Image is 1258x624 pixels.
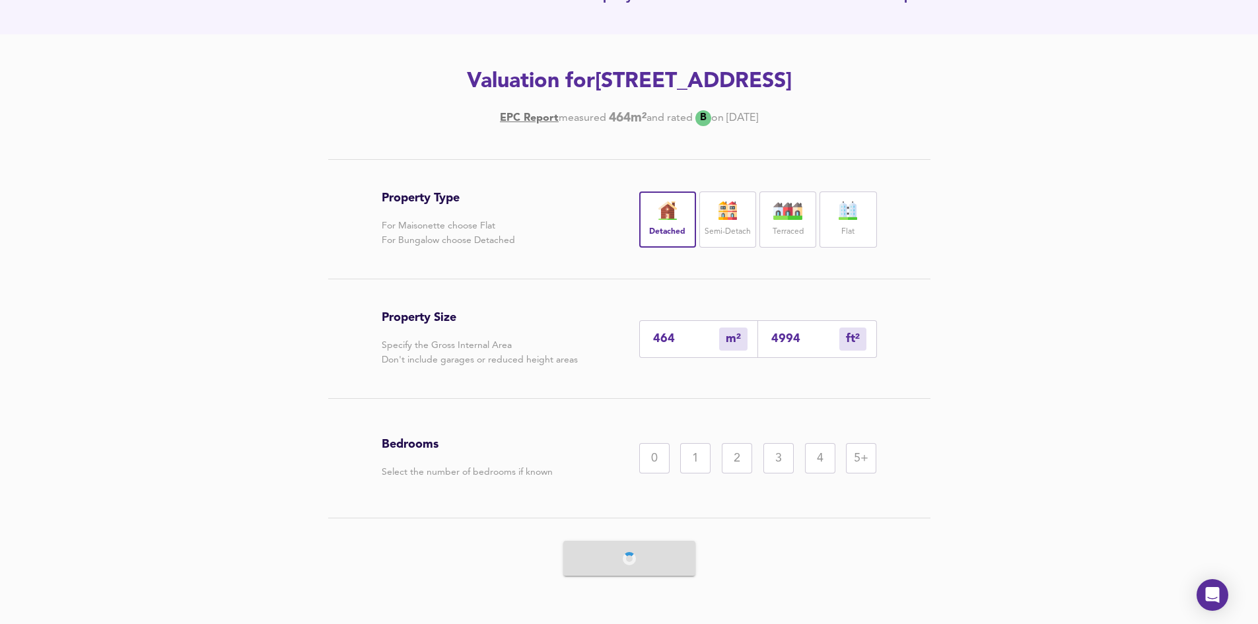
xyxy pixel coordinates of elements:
label: Flat [841,224,855,240]
div: on [711,111,724,125]
input: Enter sqm [653,332,719,346]
div: 3 [763,443,794,473]
img: flat-icon [831,201,864,220]
label: Semi-Detach [705,224,751,240]
label: Detached [649,224,685,240]
div: Semi-Detach [699,191,756,248]
div: Flat [820,191,876,248]
div: [DATE] [500,110,758,126]
div: Terraced [759,191,816,248]
p: Select the number of bedrooms if known [382,465,553,479]
div: measured [559,111,606,125]
input: Sqft [771,332,839,346]
h3: Bedrooms [382,437,553,452]
div: and rated [646,111,693,125]
div: 4 [805,443,835,473]
img: house-icon [771,201,804,220]
div: m² [839,328,866,351]
div: 2 [722,443,752,473]
div: 5+ [846,443,876,473]
img: house-icon [711,201,744,220]
p: For Maisonette choose Flat For Bungalow choose Detached [382,219,515,248]
div: 0 [639,443,670,473]
div: Open Intercom Messenger [1197,579,1228,611]
div: B [695,110,711,126]
b: 464 m² [609,111,646,125]
img: house-icon [651,201,684,220]
div: Detached [639,191,696,248]
h3: Property Size [382,310,578,325]
div: m² [719,328,748,351]
div: 1 [680,443,711,473]
p: Specify the Gross Internal Area Don't include garages or reduced height areas [382,338,578,367]
a: EPC Report [500,111,559,125]
h2: Valuation for [STREET_ADDRESS] [256,67,1003,96]
label: Terraced [773,224,804,240]
h3: Property Type [382,191,515,205]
